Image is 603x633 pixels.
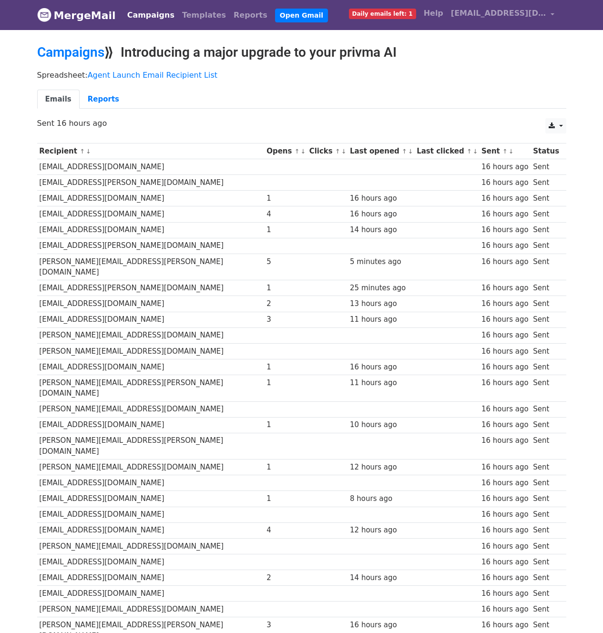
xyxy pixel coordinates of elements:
td: [PERSON_NAME][EMAIL_ADDRESS][PERSON_NAME][DOMAIN_NAME] [37,375,265,401]
td: [PERSON_NAME][EMAIL_ADDRESS][DOMAIN_NAME] [37,602,265,617]
td: [EMAIL_ADDRESS][PERSON_NAME][DOMAIN_NAME] [37,175,265,191]
td: Sent [531,538,561,554]
td: [EMAIL_ADDRESS][DOMAIN_NAME] [37,296,265,312]
td: Sent [531,280,561,296]
td: Sent [531,238,561,254]
td: [EMAIL_ADDRESS][DOMAIN_NAME] [37,475,265,491]
a: Reports [230,6,271,25]
div: 16 hours ago [481,462,529,473]
a: Campaigns [37,44,104,60]
th: Last clicked [414,143,479,159]
td: [PERSON_NAME][EMAIL_ADDRESS][PERSON_NAME][DOMAIN_NAME] [37,433,265,459]
div: 16 hours ago [481,330,529,341]
p: Spreadsheet: [37,70,566,80]
div: 16 hours ago [481,404,529,415]
th: Sent [479,143,531,159]
a: ↑ [502,148,508,155]
td: Sent [531,507,561,522]
td: Sent [531,586,561,602]
div: 1 [266,193,305,204]
a: Reports [80,90,127,109]
a: ↓ [341,148,347,155]
td: [EMAIL_ADDRESS][PERSON_NAME][DOMAIN_NAME] [37,238,265,254]
a: ↑ [80,148,85,155]
td: Sent [531,359,561,375]
div: 4 [266,209,305,220]
div: 1 [266,462,305,473]
div: 1 [266,419,305,430]
div: 1 [266,225,305,235]
div: 1 [266,378,305,388]
div: 16 hours ago [481,256,529,267]
td: [EMAIL_ADDRESS][DOMAIN_NAME] [37,507,265,522]
td: [EMAIL_ADDRESS][DOMAIN_NAME] [37,522,265,538]
a: ↑ [335,148,340,155]
a: ↓ [473,148,478,155]
th: Last opened [347,143,414,159]
td: Sent [531,475,561,491]
td: [PERSON_NAME][EMAIL_ADDRESS][DOMAIN_NAME] [37,327,265,343]
td: Sent [531,254,561,280]
div: 25 minutes ago [350,283,412,294]
div: 16 hours ago [481,378,529,388]
td: Sent [531,417,561,433]
div: 16 hours ago [481,509,529,520]
td: Sent [531,159,561,175]
div: 11 hours ago [350,314,412,325]
span: Daily emails left: 1 [349,9,416,19]
div: 16 hours ago [350,362,412,373]
td: [EMAIL_ADDRESS][DOMAIN_NAME] [37,312,265,327]
a: Agent Launch Email Recipient List [88,71,217,80]
a: ↑ [295,148,300,155]
td: [EMAIL_ADDRESS][PERSON_NAME][DOMAIN_NAME] [37,280,265,296]
a: Help [420,4,447,23]
div: 2 [266,298,305,309]
td: Sent [531,312,561,327]
td: Sent [531,327,561,343]
td: Sent [531,522,561,538]
td: [EMAIL_ADDRESS][DOMAIN_NAME] [37,570,265,585]
h2: ⟫ Introducing a major upgrade to your privma AI [37,44,566,61]
div: 16 hours ago [481,588,529,599]
div: 11 hours ago [350,378,412,388]
a: Daily emails left: 1 [345,4,420,23]
td: Sent [531,175,561,191]
div: 16 hours ago [481,314,529,325]
a: Templates [178,6,230,25]
td: [EMAIL_ADDRESS][DOMAIN_NAME] [37,417,265,433]
div: 16 hours ago [481,177,529,188]
div: 5 minutes ago [350,256,412,267]
td: Sent [531,343,561,359]
a: ↓ [300,148,306,155]
div: 16 hours ago [350,209,412,220]
div: 16 hours ago [350,620,412,631]
div: 1 [266,362,305,373]
td: Sent [531,433,561,459]
td: [EMAIL_ADDRESS][DOMAIN_NAME] [37,586,265,602]
a: [EMAIL_ADDRESS][DOMAIN_NAME] [447,4,559,26]
td: Sent [531,222,561,238]
div: 4 [266,525,305,536]
a: ↓ [86,148,91,155]
div: 16 hours ago [481,225,529,235]
div: 16 hours ago [481,240,529,251]
div: 16 hours ago [481,298,529,309]
td: Sent [531,602,561,617]
td: Sent [531,206,561,222]
td: Sent [531,375,561,401]
div: 16 hours ago [481,604,529,615]
a: MergeMail [37,5,116,25]
div: 16 hours ago [481,283,529,294]
a: ↓ [408,148,413,155]
div: 16 hours ago [481,193,529,204]
td: [EMAIL_ADDRESS][DOMAIN_NAME] [37,491,265,507]
th: Recipient [37,143,265,159]
div: 1 [266,493,305,504]
div: 16 hours ago [481,620,529,631]
div: 12 hours ago [350,462,412,473]
div: 16 hours ago [481,362,529,373]
div: 16 hours ago [481,572,529,583]
div: 16 hours ago [481,346,529,357]
td: Sent [531,401,561,417]
img: MergeMail logo [37,8,51,22]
